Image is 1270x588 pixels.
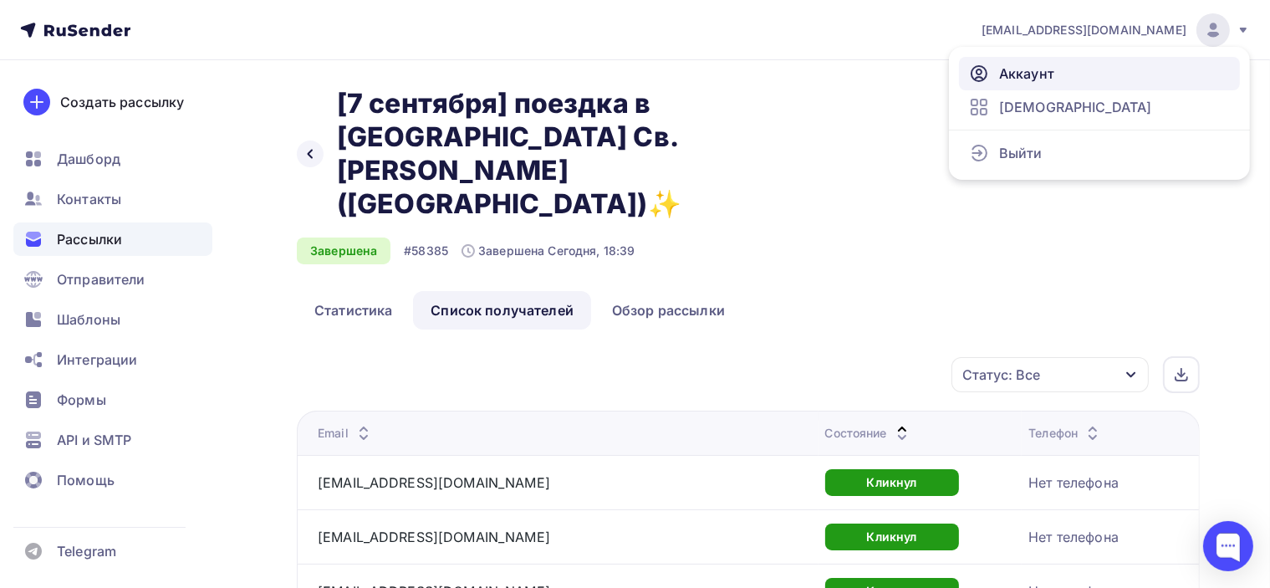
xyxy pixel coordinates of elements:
[1028,425,1103,442] div: Телефон
[462,243,635,259] div: Завершена Сегодня, 18:39
[297,291,410,330] a: Статистика
[57,149,120,169] span: Дашборд
[1028,527,1119,547] div: Нет телефона
[13,303,212,336] a: Шаблоны
[999,64,1054,84] span: Аккаунт
[594,291,742,330] a: Обзор рассылки
[404,243,448,259] div: #58385
[825,524,959,550] div: Кликнул
[949,47,1250,180] ul: [EMAIL_ADDRESS][DOMAIN_NAME]
[1028,473,1119,493] div: Нет телефона
[57,541,116,561] span: Telegram
[13,383,212,417] a: Формы
[13,263,212,296] a: Отправители
[951,356,1150,393] button: Статус: Все
[982,22,1186,38] span: [EMAIL_ADDRESS][DOMAIN_NAME]
[57,350,137,370] span: Интеграции
[57,189,121,209] span: Контакты
[57,390,106,410] span: Формы
[318,474,550,491] a: [EMAIL_ADDRESS][DOMAIN_NAME]
[13,142,212,176] a: Дашборд
[57,470,115,490] span: Помощь
[13,222,212,256] a: Рассылки
[57,269,145,289] span: Отправители
[999,143,1043,163] span: Выйти
[825,469,959,496] div: Кликнул
[962,365,1040,385] div: Статус: Все
[13,182,212,216] a: Контакты
[825,425,912,442] div: Состояние
[337,87,842,221] h2: [7 сентября] поездка в [GEOGRAPHIC_DATA] Св. [PERSON_NAME] ([GEOGRAPHIC_DATA])✨
[318,425,374,442] div: Email
[982,13,1250,47] a: [EMAIL_ADDRESS][DOMAIN_NAME]
[60,92,184,112] div: Создать рассылку
[999,97,1152,117] span: [DEMOGRAPHIC_DATA]
[297,238,390,264] div: Завершена
[57,309,120,330] span: Шаблоны
[318,529,550,545] a: [EMAIL_ADDRESS][DOMAIN_NAME]
[57,229,122,249] span: Рассылки
[413,291,591,330] a: Список получателей
[57,430,131,450] span: API и SMTP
